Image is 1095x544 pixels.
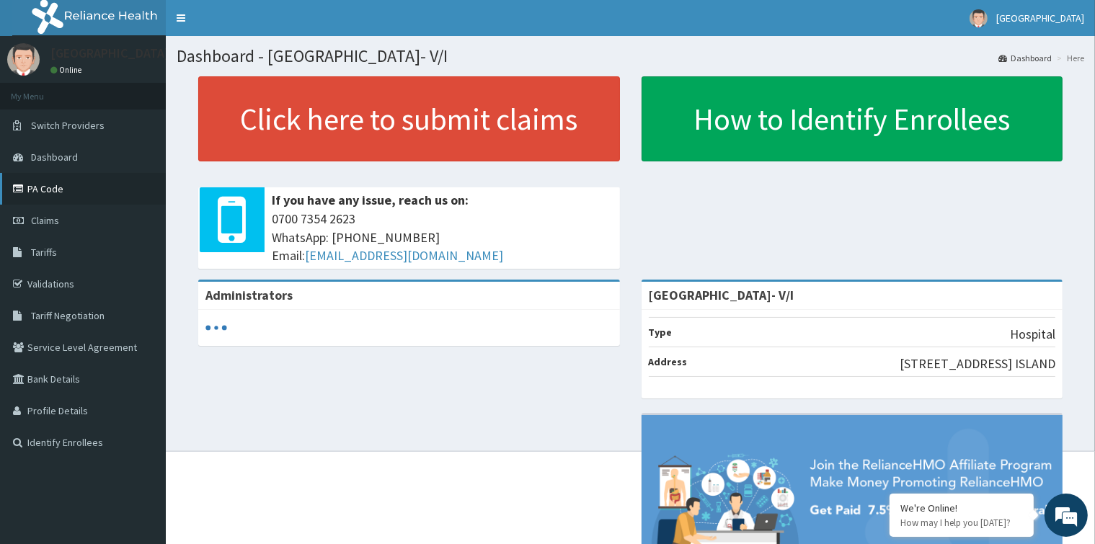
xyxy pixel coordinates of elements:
p: How may I help you today? [900,517,1023,529]
a: How to Identify Enrollees [642,76,1063,161]
a: Online [50,65,85,75]
li: Here [1053,52,1084,64]
span: 0700 7354 2623 WhatsApp: [PHONE_NUMBER] Email: [272,210,613,265]
a: [EMAIL_ADDRESS][DOMAIN_NAME] [305,247,503,264]
strong: [GEOGRAPHIC_DATA]- V/I [649,287,794,303]
div: We're Online! [900,501,1023,514]
svg: audio-loading [205,317,227,339]
a: Click here to submit claims [198,76,620,161]
h1: Dashboard - [GEOGRAPHIC_DATA]- V/I [177,47,1084,66]
p: Hospital [1010,325,1055,344]
b: Address [649,355,688,368]
a: Dashboard [998,52,1052,64]
span: Tariffs [31,246,57,259]
span: Dashboard [31,151,78,164]
span: Switch Providers [31,119,105,132]
b: Type [649,326,673,339]
p: [STREET_ADDRESS] ISLAND [900,355,1055,373]
p: [GEOGRAPHIC_DATA] [50,47,169,60]
b: If you have any issue, reach us on: [272,192,469,208]
span: [GEOGRAPHIC_DATA] [996,12,1084,24]
img: User Image [970,9,988,27]
img: User Image [7,43,40,76]
span: Claims [31,214,59,227]
b: Administrators [205,287,293,303]
span: Tariff Negotiation [31,309,105,322]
